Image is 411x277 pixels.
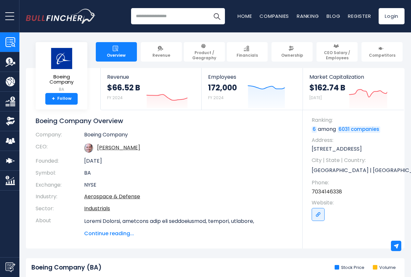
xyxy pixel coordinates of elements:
a: Revenue [141,42,182,62]
strong: $162.74 B [309,83,345,93]
li: Volume [373,265,396,271]
th: Company: [36,132,84,141]
td: [DATE] [84,155,293,167]
a: Competitors [361,42,403,62]
span: Competitors [369,53,395,58]
a: Overview [96,42,137,62]
a: Boeing Company BA [40,47,83,93]
span: Website: [312,199,398,206]
a: Login [379,8,405,24]
small: FY 2024 [107,95,123,100]
a: Home [238,13,252,19]
a: CEO Salary / Employees [317,42,358,62]
td: BA [84,167,293,179]
a: Blog [327,13,340,19]
img: Ownership [6,116,15,126]
th: About [36,215,84,237]
small: FY 2024 [208,95,224,100]
a: Revenue $66.52 B FY 2024 [101,68,201,110]
a: Ownership [272,42,313,62]
strong: 172,000 [208,83,237,93]
h2: Boeing Company (BA) [31,264,102,272]
span: Phone: [312,179,398,186]
th: Symbol: [36,167,84,179]
a: ceo [97,144,140,151]
small: [DATE] [309,95,322,100]
a: Employees 172,000 FY 2024 [202,68,302,110]
strong: $66.52 B [107,83,140,93]
a: 6 [312,126,317,133]
th: CEO: [36,141,84,155]
th: Industry: [36,191,84,203]
img: Bullfincher logo [26,9,96,24]
span: Revenue [152,53,170,58]
span: CEO Salary / Employees [319,50,355,60]
a: +Follow [45,93,78,105]
td: Boeing Company [84,132,293,141]
p: [GEOGRAPHIC_DATA] | [GEOGRAPHIC_DATA] | US [312,166,398,175]
a: Register [348,13,371,19]
p: [STREET_ADDRESS] [312,145,398,153]
a: Go to link [312,208,325,221]
span: Ownership [281,53,303,58]
span: Continue reading... [84,230,293,237]
span: Ranking: [312,117,398,124]
th: Exchange: [36,179,84,191]
span: Overview [107,53,126,58]
a: 7034146338 [312,188,342,195]
span: Market Capitalization [309,74,397,80]
a: Product / Geography [184,42,225,62]
th: Sector: [36,203,84,215]
a: Aerospace & Defense [84,193,140,200]
button: Search [209,8,225,24]
a: Companies [260,13,289,19]
td: NYSE [84,179,293,191]
span: Address: [312,137,398,144]
a: 6031 companies [338,126,380,133]
a: Ranking [297,13,319,19]
a: Go to homepage [26,9,95,24]
span: Boeing Company [41,74,82,85]
span: Employees [208,74,296,80]
strong: + [52,96,55,102]
a: Financials [227,42,268,62]
li: Stock Price [335,265,364,271]
h1: Boeing Company Overview [36,117,293,125]
span: Financials [237,53,258,58]
span: Revenue [107,74,195,80]
img: kelly-ortberg.jpg [84,144,93,153]
a: Industrials [84,205,110,212]
span: Product / Geography [187,50,222,60]
p: among [312,126,398,133]
th: Founded: [36,155,84,167]
a: Market Capitalization $162.74 B [DATE] [303,68,404,110]
span: City | State | Country: [312,157,398,164]
small: BA [41,87,82,92]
